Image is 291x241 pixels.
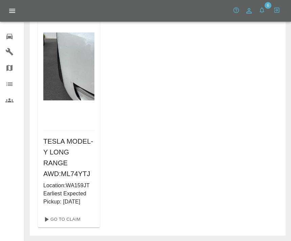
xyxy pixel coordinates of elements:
[43,136,94,179] h6: TESLA MODEL-Y LONG RANGE AWD : ML74YTJ
[41,214,82,225] a: Go To Claim
[4,3,20,19] button: Open drawer
[265,2,271,9] span: 6
[43,190,94,206] p: Earliest Expected Pickup: [DATE]
[43,182,94,190] p: Location: WA159JT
